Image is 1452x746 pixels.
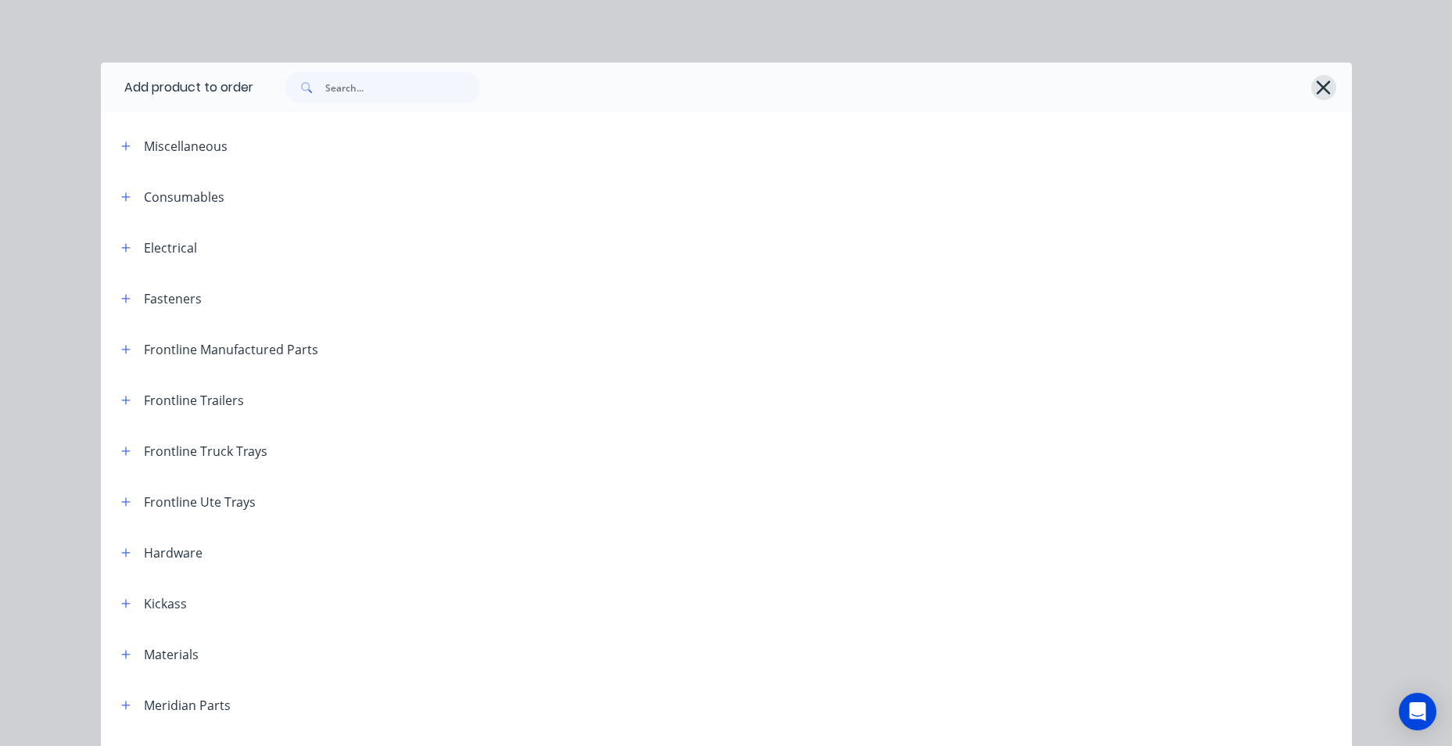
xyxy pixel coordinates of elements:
[325,72,480,103] input: Search...
[144,289,202,308] div: Fasteners
[144,493,256,511] div: Frontline Ute Trays
[144,696,231,715] div: Meridian Parts
[144,137,228,156] div: Miscellaneous
[144,594,187,613] div: Kickass
[101,63,253,113] div: Add product to order
[144,391,244,410] div: Frontline Trailers
[144,442,267,461] div: Frontline Truck Trays
[144,239,197,257] div: Electrical
[144,645,199,664] div: Materials
[144,188,224,206] div: Consumables
[144,340,318,359] div: Frontline Manufactured Parts
[144,543,203,562] div: Hardware
[1399,693,1436,730] div: Open Intercom Messenger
